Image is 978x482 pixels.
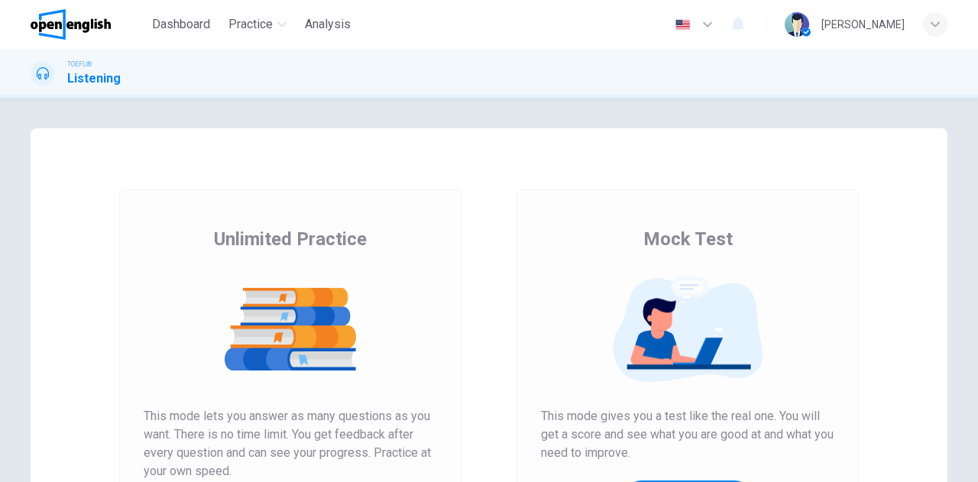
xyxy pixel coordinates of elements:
div: [PERSON_NAME] [821,15,905,34]
span: This mode gives you a test like the real one. You will get a score and see what you are good at a... [541,407,834,462]
img: OpenEnglish logo [31,9,111,40]
span: This mode lets you answer as many questions as you want. There is no time limit. You get feedback... [144,407,437,480]
span: Dashboard [152,15,210,34]
img: Profile picture [785,12,809,37]
img: en [673,19,692,31]
button: Practice [222,11,293,38]
a: OpenEnglish logo [31,9,146,40]
span: Analysis [305,15,351,34]
span: Practice [228,15,273,34]
span: Mock Test [643,227,733,251]
button: Analysis [299,11,357,38]
span: TOEFL® [67,59,92,70]
button: Dashboard [146,11,216,38]
span: Unlimited Practice [214,227,367,251]
h1: Listening [67,70,121,88]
